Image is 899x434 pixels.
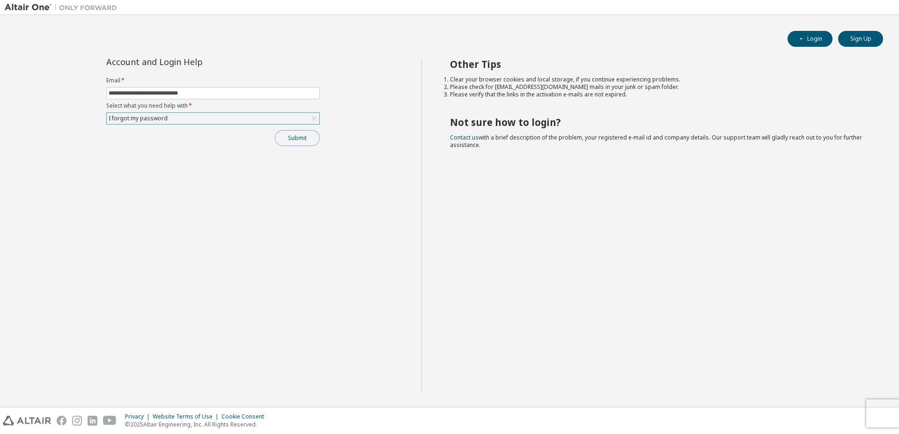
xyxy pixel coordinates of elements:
[450,116,867,128] h2: Not sure how to login?
[450,76,867,83] li: Clear your browser cookies and local storage, if you continue experiencing problems.
[3,416,51,426] img: altair_logo.svg
[103,416,117,426] img: youtube.svg
[107,113,319,124] div: I forgot my password
[88,416,97,426] img: linkedin.svg
[5,3,122,12] img: Altair One
[153,413,221,420] div: Website Terms of Use
[788,31,833,47] button: Login
[450,91,867,98] li: Please verify that the links in the activation e-mails are not expired.
[106,77,320,84] label: Email
[72,416,82,426] img: instagram.svg
[450,83,867,91] li: Please check for [EMAIL_ADDRESS][DOMAIN_NAME] mails in your junk or spam folder.
[125,413,153,420] div: Privacy
[275,130,320,146] button: Submit
[450,133,862,149] span: with a brief description of the problem, your registered e-mail id and company details. Our suppo...
[125,420,270,428] p: © 2025 Altair Engineering, Inc. All Rights Reserved.
[450,133,479,141] a: Contact us
[450,58,867,70] h2: Other Tips
[838,31,883,47] button: Sign Up
[107,113,169,124] div: I forgot my password
[221,413,270,420] div: Cookie Consent
[57,416,66,426] img: facebook.svg
[106,58,277,66] div: Account and Login Help
[106,102,320,110] label: Select what you need help with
